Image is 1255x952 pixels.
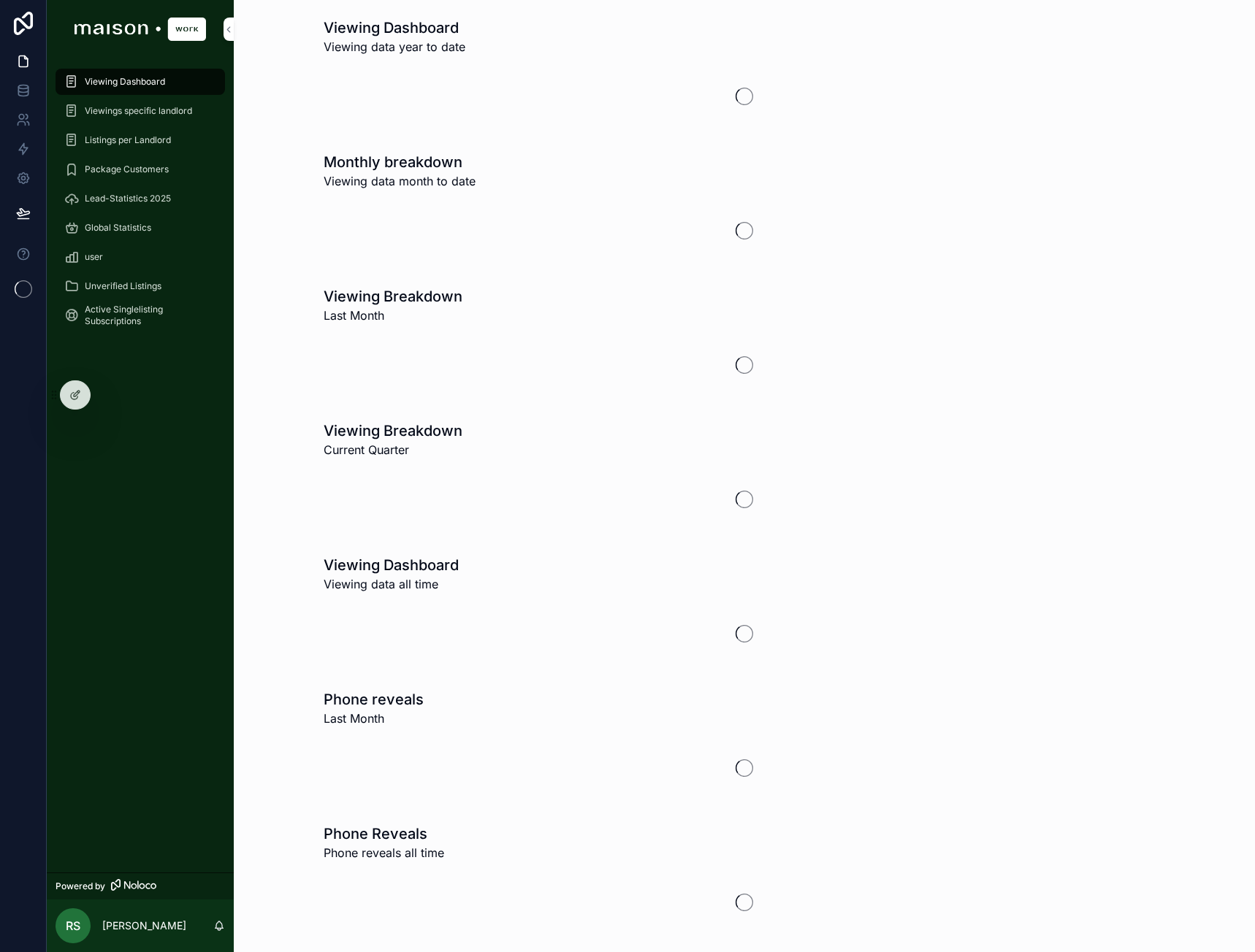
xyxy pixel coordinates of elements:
[85,164,169,175] span: Package Customers
[324,824,444,844] h1: Phone Reveals
[47,58,234,348] div: scrollable content
[56,244,225,270] a: user
[85,134,171,146] span: Listings per Landlord
[324,844,444,861] span: Phone reveals all time
[324,38,465,55] span: Viewing data year to date
[56,880,105,892] span: Powered by
[85,76,165,88] span: Viewing Dashboard
[324,172,476,190] span: Viewing data month to date
[47,872,234,899] a: Powered by
[56,69,225,95] a: Viewing Dashboard
[75,18,206,41] img: App logo
[56,98,225,124] a: Viewings specific landlord
[85,193,171,204] span: Lead-Statistics 2025
[56,273,225,299] a: Unverified Listings
[66,917,80,934] span: RS
[324,18,465,38] h1: Viewing Dashboard
[324,307,462,324] span: Last Month
[102,918,186,933] p: [PERSON_NAME]
[85,222,151,234] span: Global Statistics
[56,302,225,329] a: Active Singlelisting Subscriptions
[324,421,462,441] h1: Viewing Breakdown
[56,215,225,241] a: Global Statistics
[324,689,424,710] h1: Phone reveals
[56,185,225,212] a: Lead-Statistics 2025
[324,152,476,172] h1: Monthly breakdown
[56,156,225,183] a: Package Customers
[56,127,225,153] a: Listings per Landlord
[85,251,103,263] span: user
[324,575,459,593] span: Viewing data all time
[85,304,210,327] span: Active Singlelisting Subscriptions
[324,555,459,575] h1: Viewing Dashboard
[324,286,462,307] h1: Viewing Breakdown
[85,280,161,292] span: Unverified Listings
[324,441,462,458] span: Current Quarter
[85,105,192,117] span: Viewings specific landlord
[324,710,424,727] span: Last Month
